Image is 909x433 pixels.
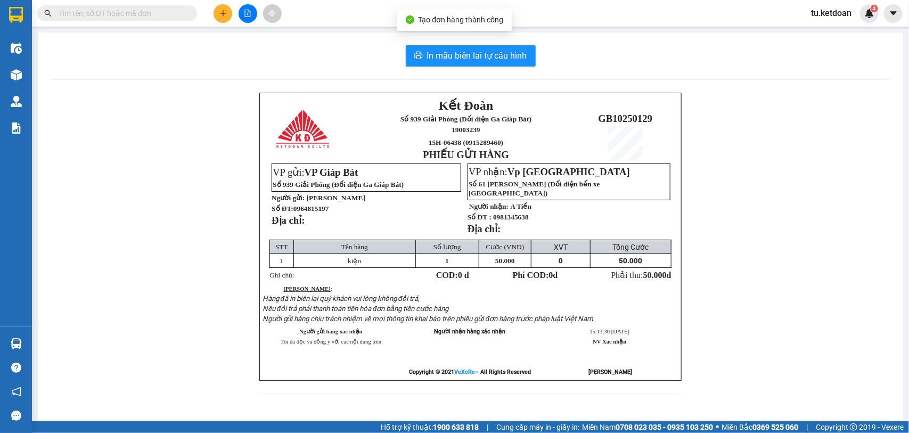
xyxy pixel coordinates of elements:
img: icon-new-feature [865,9,874,18]
strong: Phí COD: đ [513,271,558,280]
img: warehouse-icon [11,43,22,54]
span: 1 [445,257,449,265]
span: tu.ketdoan [802,6,860,20]
span: 0 [549,271,553,280]
span: In mẫu biên lai tự cấu hình [427,49,527,62]
span: | [487,421,488,433]
span: : [284,286,332,292]
strong: Copyright © 2021 – All Rights Reserved [409,369,531,375]
span: đ [667,271,671,280]
td: Tổng Cước [590,240,671,254]
img: logo [276,110,331,149]
sup: 4 [871,5,878,12]
span: VP Giáp Bát [305,167,358,178]
span: kiện [348,257,361,265]
span: Người nhận hàng xác nhận [434,328,505,335]
img: warehouse-icon [11,96,22,107]
span: Miền Nam [582,421,713,433]
button: caret-down [884,4,903,23]
span: GB10250129 [120,36,175,47]
span: 15H-06438 (0915289460) [429,138,503,146]
span: Số 939 Giải Phóng (Đối diện Ga Giáp Bát) [400,115,531,123]
span: 0981345638 [493,213,529,221]
span: Vp [GEOGRAPHIC_DATA] [507,166,630,177]
span: Ghi chú: [269,271,294,279]
strong: [PERSON_NAME] [284,286,331,292]
span: VP gửi: [273,167,358,178]
span: 50.000 [619,257,642,265]
strong: Số ĐT : [468,213,492,221]
span: Kết Đoàn [439,99,493,112]
span: Số 939 Giải Phóng (Đối diện Ga Giáp Bát) [42,22,115,38]
strong: Người gửi hàng xác nhận [299,329,363,334]
span: aim [268,10,276,17]
span: GB10250129 [599,113,653,124]
span: Cước (VNĐ) [486,243,525,251]
span: Số 939 Giải Phóng (Đối diện Ga Giáp Bát) [273,181,404,189]
strong: Người gửi: [272,194,305,202]
strong: PHIẾU GỬI HÀNG [51,61,105,84]
span: Tôi đã đọc và đồng ý với các nội dung trên [281,339,382,345]
span: Số 61 [PERSON_NAME] (Đối diện bến xe [GEOGRAPHIC_DATA]) [469,180,600,197]
span: Tên hàng [341,243,368,251]
img: logo-vxr [9,7,23,23]
span: Hỗ trợ kỹ thuật: [381,421,479,433]
span: Phải thu: [611,271,671,280]
span: STT [275,243,288,251]
input: Tìm tên, số ĐT hoặc mã đơn [59,7,184,19]
span: 1 [280,257,284,265]
span: 50.000 [495,257,515,265]
strong: 1900 633 818 [433,423,479,431]
button: printerIn mẫu biên lai tự cấu hình [406,45,536,67]
span: search [44,10,52,17]
span: check-circle [406,15,414,24]
span: 4 [872,5,876,12]
span: 0 đ [458,271,469,280]
strong: [PERSON_NAME] [588,369,632,375]
span: Miền Bắc [722,421,798,433]
span: A Tiến [510,202,531,210]
span: Người gửi hàng chịu trách nhiệm về mọi thông tin khai báo trên phiếu gửi đơn hàng trước pháp luật... [263,315,593,323]
span: Số lượng [433,243,461,251]
img: warehouse-icon [11,69,22,80]
span: 50.000 [643,271,667,280]
span: 0964815197 [293,205,329,213]
span: plus [219,10,227,17]
strong: Địa chỉ: [272,215,305,226]
a: VeXeRe [454,369,475,375]
span: Hàng đã in biên lai quý khách vui lòng không đổi trả, [263,295,420,303]
span: 15:13:30 [DATE] [589,329,629,334]
span: 0 [559,257,563,265]
span: | [806,421,808,433]
img: solution-icon [11,122,22,134]
span: Tạo đơn hàng thành công [419,15,504,24]
span: question-circle [11,363,21,373]
span: VP nhận: [469,166,630,177]
strong: 0369 525 060 [752,423,798,431]
span: Nếu đổi trả phải thanh toán tiền hóa đơn bằng tiền cước hàng [263,305,449,313]
span: Cung cấp máy in - giấy in: [496,421,579,433]
strong: Số ĐT: [272,205,329,213]
button: file-add [239,4,257,23]
strong: COD: [436,271,469,280]
span: Kết Đoàn [51,6,105,20]
span: message [11,411,21,421]
span: printer [414,51,423,61]
strong: PHIẾU GỬI HÀNG [423,149,509,160]
span: file-add [244,10,251,17]
span: [PERSON_NAME] [307,194,365,202]
strong: Địa chỉ: [468,223,501,234]
strong: 0708 023 035 - 0935 103 250 [616,423,713,431]
span: ⚪️ [716,425,719,429]
span: 19003239 [64,40,92,48]
td: XVT [531,240,590,254]
span: notification [11,387,21,397]
button: aim [263,4,282,23]
strong: Người nhận: [469,202,509,210]
img: logo [5,26,36,64]
button: plus [214,4,232,23]
span: 19003239 [452,126,480,134]
img: warehouse-icon [11,338,22,349]
span: caret-down [889,9,898,18]
span: copyright [850,423,857,431]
